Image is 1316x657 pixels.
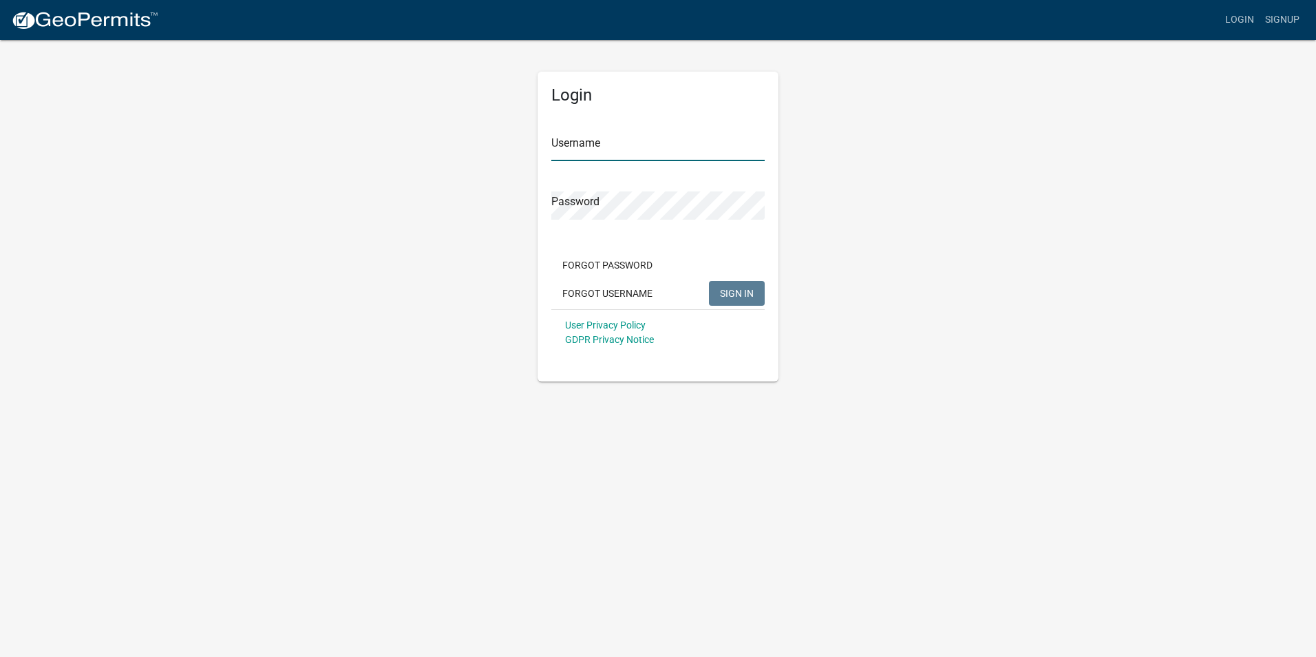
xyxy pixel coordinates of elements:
a: GDPR Privacy Notice [565,334,654,345]
a: Signup [1260,7,1305,33]
h5: Login [551,85,765,105]
span: SIGN IN [720,287,754,298]
a: Login [1220,7,1260,33]
button: Forgot Password [551,253,664,278]
a: User Privacy Policy [565,320,646,331]
button: SIGN IN [709,281,765,306]
button: Forgot Username [551,281,664,306]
